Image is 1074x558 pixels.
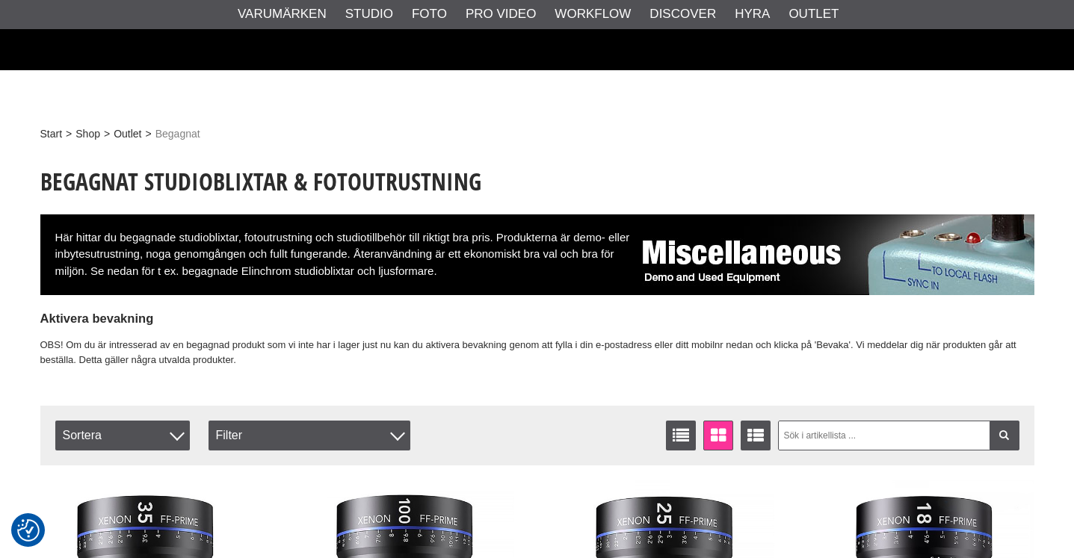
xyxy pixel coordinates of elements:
a: Discover [649,4,716,24]
input: Sök i artikellista ... [778,421,1019,450]
img: Begagnat och Demo Fotoutrustning [631,214,1034,295]
a: Pro Video [466,4,536,24]
span: > [146,126,152,142]
span: Sortera [55,421,190,450]
p: OBS! Om du är intresserad av en begagnad produkt som vi inte har i lager just nu kan du aktivera ... [40,338,1034,369]
a: Filtrera [990,421,1019,450]
img: Revisit consent button [17,519,40,542]
div: Här hittar du begagnade studioblixtar, fotoutrustning och studiotillbehör till riktigt bra pris. ... [40,214,1034,295]
a: Studio [345,4,393,24]
a: Outlet [114,126,141,142]
span: > [66,126,72,142]
h4: Aktivera bevakning [40,310,1034,327]
a: Fönstervisning [703,421,733,450]
button: Samtyckesinställningar [17,517,40,544]
a: Start [40,126,63,142]
a: Shop [75,126,100,142]
a: Utökad listvisning [741,421,771,450]
a: Workflow [555,4,631,24]
a: Hyra [735,4,770,24]
a: Foto [412,4,447,24]
span: > [104,126,110,142]
a: Outlet [788,4,839,24]
a: Listvisning [666,421,696,450]
span: Begagnat [155,126,200,142]
div: Filter [209,421,410,450]
a: Varumärken [238,4,327,24]
h1: Begagnat Studioblixtar & Fotoutrustning [40,165,1034,198]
